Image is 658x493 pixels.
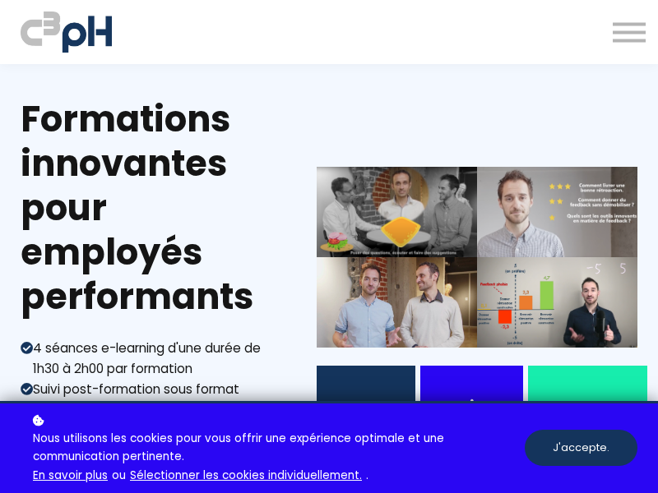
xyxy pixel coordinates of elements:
[525,430,637,466] button: J'accepte.
[33,379,265,420] div: Suivi post-formation sous format coaching en option
[21,97,265,319] h1: Formations innovantes pour employés performants
[33,467,108,485] a: En savoir plus
[33,430,512,467] span: Nous utilisons les cookies pour vous offrir une expérience optimale et une communication pertinente.
[29,412,525,485] p: ou .
[21,8,112,56] img: logo C3PH
[33,338,265,379] div: 4 séances e-learning d'une durée de 1h30 à 2h00 par formation
[130,467,362,485] a: Sélectionner les cookies individuellement.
